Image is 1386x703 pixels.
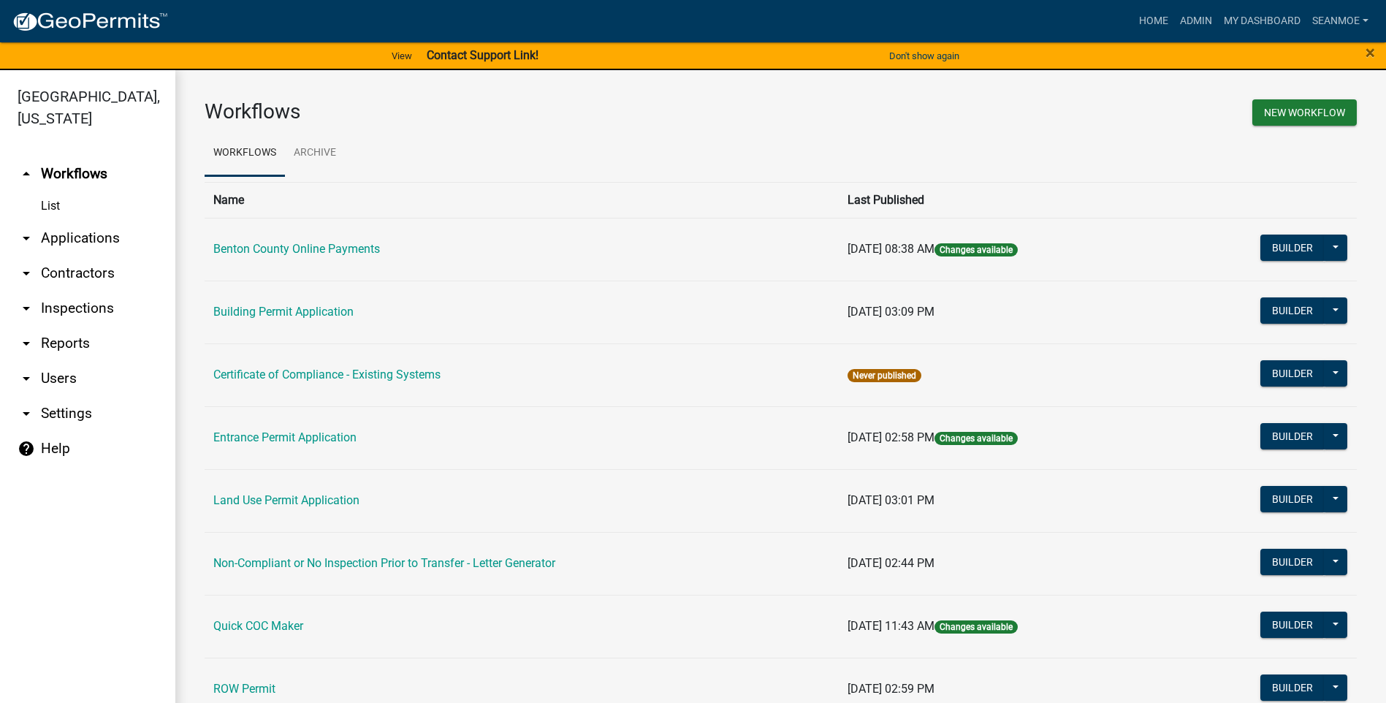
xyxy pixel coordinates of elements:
th: Name [205,182,839,218]
a: Admin [1174,7,1218,35]
h3: Workflows [205,99,770,124]
i: arrow_drop_up [18,165,35,183]
button: Builder [1260,486,1325,512]
a: Home [1133,7,1174,35]
button: Builder [1260,549,1325,575]
span: Never published [848,369,921,382]
span: [DATE] 03:09 PM [848,305,934,319]
i: arrow_drop_down [18,335,35,352]
a: Workflows [205,130,285,177]
a: Benton County Online Payments [213,242,380,256]
a: Certificate of Compliance - Existing Systems [213,368,441,381]
span: × [1366,42,1375,63]
i: arrow_drop_down [18,370,35,387]
span: [DATE] 03:01 PM [848,493,934,507]
a: Building Permit Application [213,305,354,319]
button: New Workflow [1252,99,1357,126]
a: ROW Permit [213,682,275,696]
button: Builder [1260,235,1325,261]
a: View [386,44,418,68]
span: Changes available [934,243,1018,256]
button: Close [1366,44,1375,61]
span: [DATE] 02:59 PM [848,682,934,696]
button: Builder [1260,360,1325,387]
a: Archive [285,130,345,177]
span: [DATE] 11:43 AM [848,619,934,633]
i: help [18,440,35,457]
th: Last Published [839,182,1170,218]
span: Changes available [934,432,1018,445]
a: SeanMoe [1306,7,1374,35]
span: [DATE] 08:38 AM [848,242,934,256]
button: Builder [1260,297,1325,324]
a: Entrance Permit Application [213,430,357,444]
span: [DATE] 02:58 PM [848,430,934,444]
a: Non-Compliant or No Inspection Prior to Transfer - Letter Generator [213,556,555,570]
span: [DATE] 02:44 PM [848,556,934,570]
button: Don't show again [883,44,965,68]
a: My Dashboard [1218,7,1306,35]
i: arrow_drop_down [18,265,35,282]
button: Builder [1260,612,1325,638]
i: arrow_drop_down [18,405,35,422]
a: Quick COC Maker [213,619,303,633]
button: Builder [1260,674,1325,701]
i: arrow_drop_down [18,229,35,247]
button: Builder [1260,423,1325,449]
span: Changes available [934,620,1018,634]
i: arrow_drop_down [18,300,35,317]
strong: Contact Support Link! [427,48,538,62]
a: Land Use Permit Application [213,493,359,507]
